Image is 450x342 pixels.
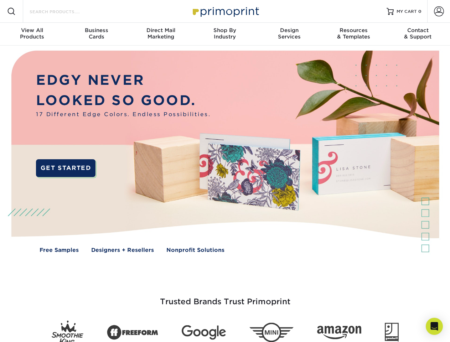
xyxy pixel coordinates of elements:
div: Industry [193,27,257,40]
a: Designers + Resellers [91,246,154,254]
a: Contact& Support [386,23,450,46]
a: Shop ByIndustry [193,23,257,46]
img: Primoprint [190,4,261,19]
span: 17 Different Edge Colors. Endless Possibilities. [36,110,211,119]
a: Direct MailMarketing [129,23,193,46]
input: SEARCH PRODUCTS..... [29,7,98,16]
a: Free Samples [40,246,79,254]
span: MY CART [397,9,417,15]
a: Resources& Templates [321,23,386,46]
span: Shop By [193,27,257,33]
p: LOOKED SO GOOD. [36,90,211,111]
a: Nonprofit Solutions [166,246,224,254]
span: 0 [418,9,421,14]
div: Cards [64,27,128,40]
p: EDGY NEVER [36,70,211,90]
span: Business [64,27,128,33]
span: Direct Mail [129,27,193,33]
div: Services [257,27,321,40]
div: & Support [386,27,450,40]
span: Resources [321,27,386,33]
span: Design [257,27,321,33]
img: Goodwill [385,323,399,342]
h3: Trusted Brands Trust Primoprint [17,280,434,315]
a: DesignServices [257,23,321,46]
a: BusinessCards [64,23,128,46]
a: GET STARTED [36,159,95,177]
img: Google [182,325,226,340]
div: & Templates [321,27,386,40]
span: Contact [386,27,450,33]
img: Amazon [317,326,361,340]
div: Open Intercom Messenger [426,318,443,335]
div: Marketing [129,27,193,40]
